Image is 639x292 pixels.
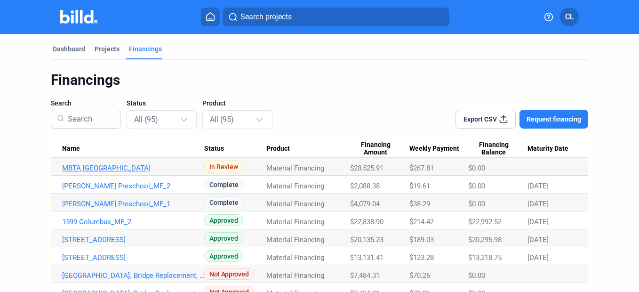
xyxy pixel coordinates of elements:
div: Status [204,145,266,153]
a: 1599 Columbus_MF_2 [62,218,204,226]
div: Financing Amount [350,141,409,157]
div: Dashboard [53,44,85,54]
span: $0.00 [468,182,485,190]
span: $38.29 [409,200,430,208]
button: Search projects [223,8,449,26]
span: CL [565,11,574,23]
a: [PERSON_NAME] Preschool_MF_2 [62,182,204,190]
img: Billd Company Logo [60,10,97,24]
span: Approved [204,250,243,262]
div: Maturity Date [527,145,577,153]
a: [PERSON_NAME] Preschool_MF_1 [62,200,204,208]
span: Complete [204,196,244,208]
span: Request financing [527,114,581,124]
span: Search projects [240,11,292,23]
div: Projects [95,44,120,54]
span: $2,088.38 [350,182,380,190]
span: [DATE] [527,200,549,208]
span: Complete [204,178,244,190]
span: Approved [204,214,243,226]
span: $214.42 [409,218,434,226]
span: $13,218.75 [468,253,502,262]
mat-select-trigger: All (95) [134,115,158,124]
span: Financing Amount [350,141,401,157]
span: Status [204,145,224,153]
span: Name [62,145,80,153]
span: Material Financing [266,200,324,208]
a: MBTA [GEOGRAPHIC_DATA] [62,164,204,172]
span: Search [51,98,72,108]
span: $20,135.23 [350,235,383,244]
span: $0.00 [468,164,485,172]
span: Product [202,98,226,108]
span: $20,295.98 [468,235,502,244]
span: $13,131.41 [350,253,383,262]
span: $0.00 [468,271,485,280]
span: Approved [204,232,243,244]
span: $70.26 [409,271,430,280]
span: [DATE] [527,218,549,226]
span: Product [266,145,290,153]
span: [DATE] [527,253,549,262]
button: CL [560,8,579,26]
span: $22,838.90 [350,218,383,226]
span: $0.00 [468,200,485,208]
span: Not Approved [204,268,254,280]
div: Financings [129,44,162,54]
mat-select-trigger: All (95) [210,115,234,124]
span: Material Financing [266,164,324,172]
div: Financing Balance [468,141,527,157]
span: Material Financing [266,218,324,226]
span: $123.28 [409,253,434,262]
input: Search [64,107,115,131]
span: Weekly Payment [409,145,459,153]
div: Financings [51,71,588,89]
span: $19.61 [409,182,430,190]
div: Name [62,145,204,153]
a: [GEOGRAPHIC_DATA]. Bridge Replacement, [GEOGRAPHIC_DATA], [GEOGRAPHIC_DATA] [62,271,204,280]
button: Request financing [519,110,588,129]
div: Product [266,145,351,153]
span: Material Financing [266,182,324,190]
span: $267.81 [409,164,434,172]
button: Export CSV [455,110,516,129]
span: $189.03 [409,235,434,244]
a: [STREET_ADDRESS] [62,235,204,244]
span: Financing Balance [468,141,519,157]
span: [DATE] [527,182,549,190]
span: Export CSV [463,114,497,124]
span: Material Financing [266,253,324,262]
span: Maturity Date [527,145,568,153]
span: Material Financing [266,271,324,280]
span: $28,525.91 [350,164,383,172]
span: $22,992.52 [468,218,502,226]
span: Status [127,98,146,108]
span: In Review [204,161,243,172]
a: [STREET_ADDRESS] [62,253,204,262]
span: $4,079.04 [350,200,380,208]
div: Weekly Payment [409,145,468,153]
span: Material Financing [266,235,324,244]
span: $7,484.31 [350,271,380,280]
span: [DATE] [527,235,549,244]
